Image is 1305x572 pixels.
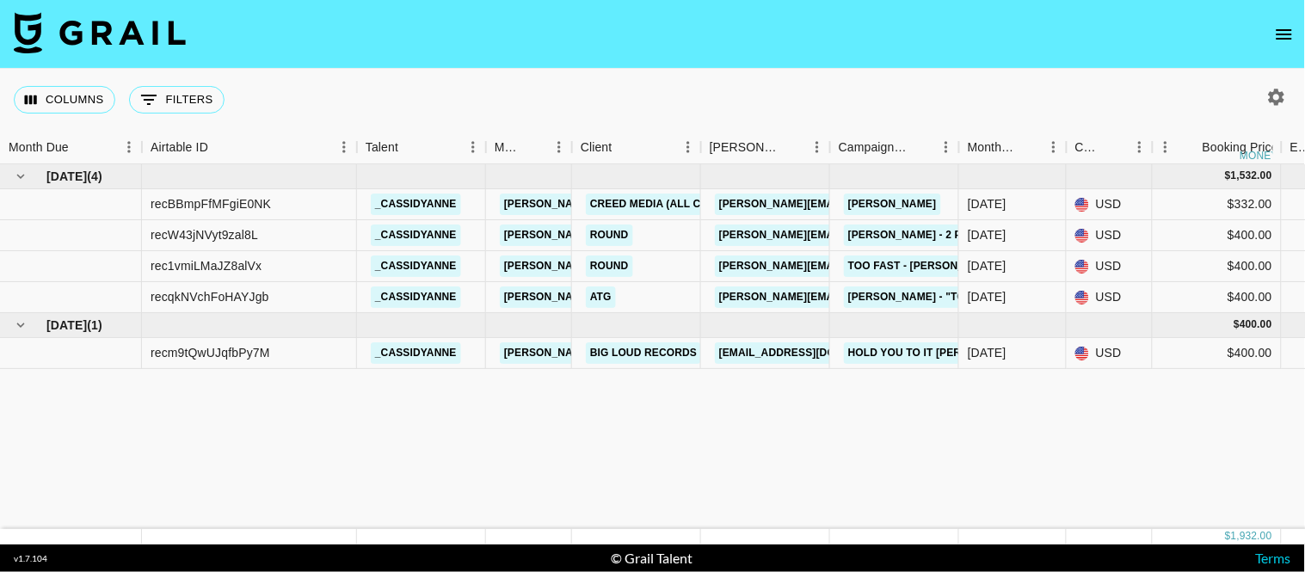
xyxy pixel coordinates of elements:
[1103,135,1127,159] button: Sort
[1240,317,1272,332] div: 400.00
[371,194,461,215] a: _cassidyanne
[208,135,232,159] button: Sort
[142,131,357,164] div: Airtable ID
[1017,135,1041,159] button: Sort
[780,135,804,159] button: Sort
[586,194,765,215] a: Creed Media (All Campaigns)
[1234,317,1240,332] div: $
[968,195,1006,212] div: Jul '25
[1267,17,1302,52] button: open drawer
[586,255,633,277] a: Round
[87,168,102,185] span: ( 4 )
[844,255,1003,277] a: Too Fast - [PERSON_NAME]
[675,134,701,160] button: Menu
[116,134,142,160] button: Menu
[804,134,830,160] button: Menu
[968,288,1006,305] div: Jul '25
[844,342,1042,364] a: Hold You To It [PERSON_NAME]™️
[572,131,701,164] div: Client
[933,134,959,160] button: Menu
[460,134,486,160] button: Menu
[371,224,461,246] a: _cassidyanne
[1067,189,1153,220] div: USD
[586,224,633,246] a: Round
[500,224,869,246] a: [PERSON_NAME][EMAIL_ADDRESS][PERSON_NAME][DOMAIN_NAME]
[69,135,93,159] button: Sort
[1153,220,1282,251] div: $400.00
[46,168,87,185] span: [DATE]
[1127,134,1153,160] button: Menu
[1067,282,1153,313] div: USD
[612,135,637,159] button: Sort
[959,131,1067,164] div: Month Due
[1179,135,1203,159] button: Sort
[129,86,225,114] button: Show filters
[715,255,995,277] a: [PERSON_NAME][EMAIL_ADDRESS][DOMAIN_NAME]
[151,257,262,274] div: rec1vmiLMaJZ8alVx
[968,226,1006,243] div: Jul '25
[1231,529,1272,544] div: 1,932.00
[1067,220,1153,251] div: USD
[371,342,461,364] a: _cassidyanne
[14,12,186,53] img: Grail Talent
[1067,338,1153,369] div: USD
[371,255,461,277] a: _cassidyanne
[151,195,271,212] div: recBBmpFfMFgiE0NK
[1067,131,1153,164] div: Currency
[357,131,486,164] div: Talent
[151,226,258,243] div: recW43jNVyt9zal8L
[1153,134,1179,160] button: Menu
[586,286,616,308] a: ATG
[486,131,572,164] div: Manager
[581,131,612,164] div: Client
[522,135,546,159] button: Sort
[715,194,995,215] a: [PERSON_NAME][EMAIL_ADDRESS][DOMAIN_NAME]
[1231,169,1272,183] div: 1,532.00
[9,164,33,188] button: hide children
[151,131,208,164] div: Airtable ID
[9,131,69,164] div: Month Due
[839,131,909,164] div: Campaign (Type)
[1256,550,1291,566] a: Terms
[701,131,830,164] div: Booker
[715,224,995,246] a: [PERSON_NAME][EMAIL_ADDRESS][DOMAIN_NAME]
[500,286,869,308] a: [PERSON_NAME][EMAIL_ADDRESS][PERSON_NAME][DOMAIN_NAME]
[1153,189,1282,220] div: $332.00
[1240,151,1279,161] div: money
[151,288,269,305] div: recqkNVchFoHAYJgb
[715,286,995,308] a: [PERSON_NAME][EMAIL_ADDRESS][DOMAIN_NAME]
[710,131,780,164] div: [PERSON_NAME]
[87,317,102,334] span: ( 1 )
[586,342,701,364] a: Big Loud Records
[1225,529,1231,544] div: $
[968,257,1006,274] div: Jul '25
[1075,131,1103,164] div: Currency
[500,342,869,364] a: [PERSON_NAME][EMAIL_ADDRESS][PERSON_NAME][DOMAIN_NAME]
[500,255,869,277] a: [PERSON_NAME][EMAIL_ADDRESS][PERSON_NAME][DOMAIN_NAME]
[371,286,461,308] a: _cassidyanne
[844,194,941,215] a: [PERSON_NAME]
[398,135,422,159] button: Sort
[844,286,1030,308] a: [PERSON_NAME] - "Tough Love"
[9,313,33,337] button: hide children
[909,135,933,159] button: Sort
[1067,251,1153,282] div: USD
[844,224,983,246] a: [PERSON_NAME] - 2 pair
[1203,131,1278,164] div: Booking Price
[500,194,869,215] a: [PERSON_NAME][EMAIL_ADDRESS][PERSON_NAME][DOMAIN_NAME]
[151,344,270,361] div: recm9tQwUJqfbPy7M
[715,342,908,364] a: [EMAIL_ADDRESS][DOMAIN_NAME]
[830,131,959,164] div: Campaign (Type)
[14,86,115,114] button: Select columns
[366,131,398,164] div: Talent
[1153,282,1282,313] div: $400.00
[331,134,357,160] button: Menu
[968,131,1017,164] div: Month Due
[1041,134,1067,160] button: Menu
[14,553,47,564] div: v 1.7.104
[1153,251,1282,282] div: $400.00
[1225,169,1231,183] div: $
[1153,338,1282,369] div: $400.00
[495,131,522,164] div: Manager
[46,317,87,334] span: [DATE]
